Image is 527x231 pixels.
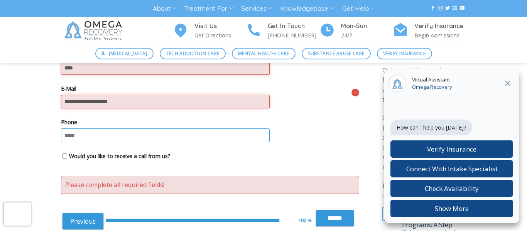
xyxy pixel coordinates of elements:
a: Follow on YouTube [460,6,465,11]
h4: Verify Insurance [414,21,466,31]
div: 100 % [298,216,316,224]
a: Get In Touch [PHONE_NUMBER] [246,21,319,40]
a: About [153,2,176,16]
label: Phone [61,118,359,126]
a: Follow on Facebook [431,6,435,11]
p: Begin Admissions [414,31,466,40]
a: Knowledgebase [280,2,333,16]
p: Get Directions [194,31,246,40]
img: Omega Recovery [61,17,128,44]
p: 24/7 [341,31,393,40]
a: Follow on Instagram [438,6,443,11]
span: Verify Insurance [383,50,426,57]
label: Would you like to receive a call from us? [69,152,171,160]
h4: Visit Us [194,21,246,31]
a: Mental Health Care [232,48,296,59]
p: As a Platinum provider and Center of Excellence with Optum and honored National Provider Partner ... [382,46,466,105]
a: Send us an email [453,6,457,11]
a: Services [241,2,272,16]
span: [MEDICAL_DATA] [109,50,147,57]
a: Follow on Twitter [445,6,450,11]
a: Treatment For [184,2,232,16]
a: Substance Abuse Care [302,48,371,59]
a: Get Help [342,2,374,16]
a: Previous [62,213,104,230]
div: Please complete all required fields! [61,176,359,194]
a: Verify Insurance [377,48,432,59]
a: [MEDICAL_DATA] [95,48,154,59]
a: Verify Insurance Begin Admissions [393,21,466,40]
span: Mental Health Care [238,50,289,57]
p: [PHONE_NUMBER] [268,31,319,40]
a: Tech Addiction Care [160,48,226,59]
iframe: reCAPTCHA [4,202,31,226]
span: Latest Posts [382,182,430,190]
a: Visit Us Get Directions [173,21,246,40]
h4: Get In Touch [268,21,319,31]
span: Substance Abuse Care [308,50,364,57]
h4: Mon-Sun [341,21,393,31]
label: E-Mail [61,84,359,93]
span: Tech Addiction Care [166,50,219,57]
p: Our evidence-based programs are delivered across the entire continuum of care to improve and rest... [382,113,466,172]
